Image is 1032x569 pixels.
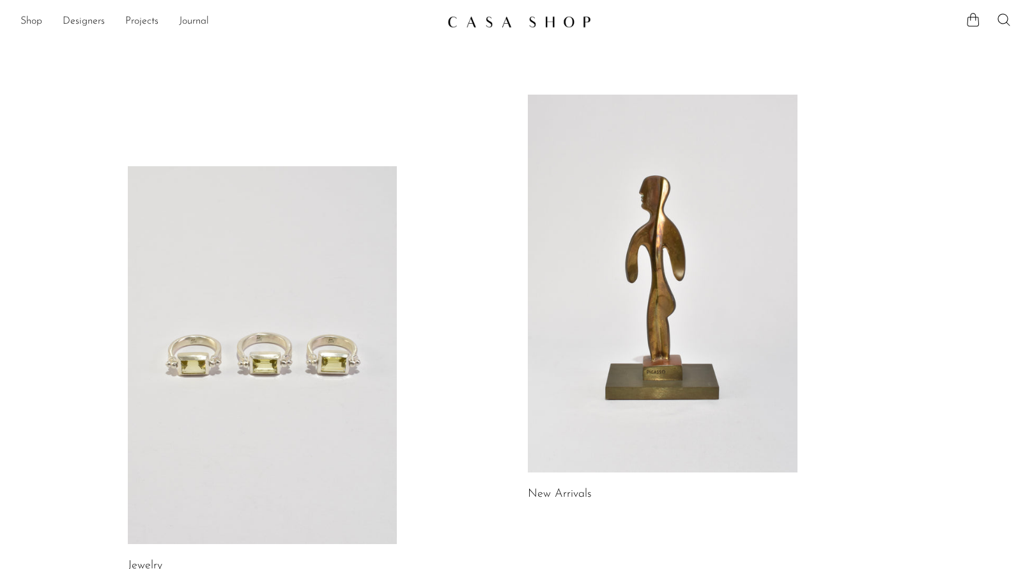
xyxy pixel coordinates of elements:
a: Projects [125,13,158,30]
a: Journal [179,13,209,30]
a: Shop [20,13,42,30]
a: New Arrivals [528,488,592,500]
ul: NEW HEADER MENU [20,11,437,33]
a: Designers [63,13,105,30]
nav: Desktop navigation [20,11,437,33]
